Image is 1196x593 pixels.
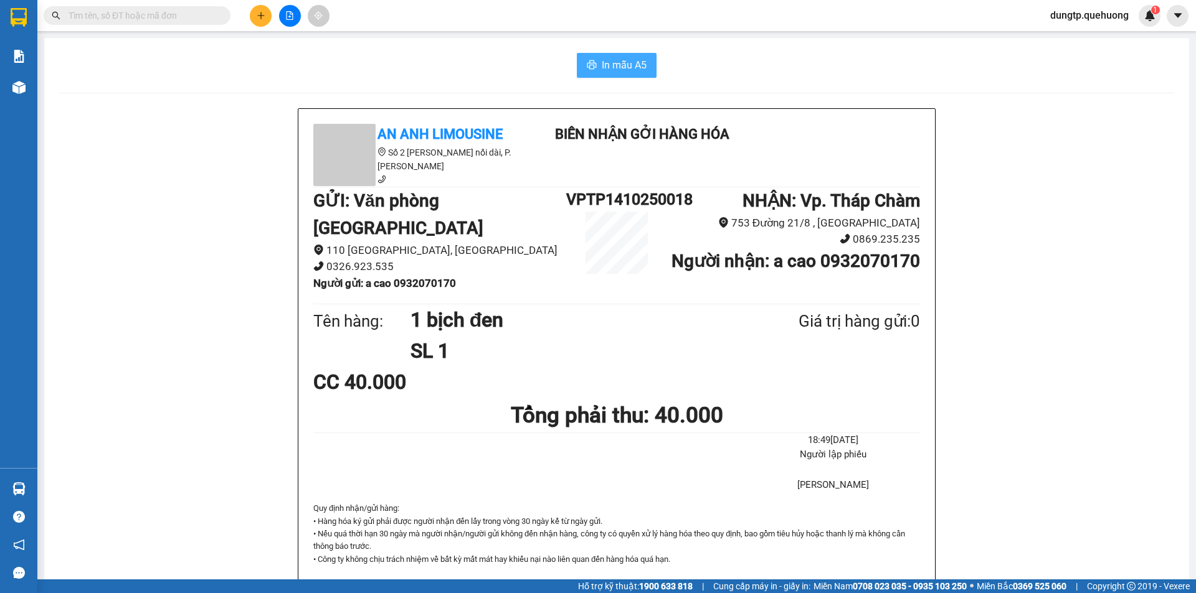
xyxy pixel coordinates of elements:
button: printerIn mẫu A5 [577,53,657,78]
li: 110 [GEOGRAPHIC_DATA], [GEOGRAPHIC_DATA] [313,242,566,259]
button: aim [308,5,330,27]
span: | [702,579,704,593]
li: 0326.923.535 [313,258,566,275]
span: plus [257,11,265,20]
span: caret-down [1172,10,1184,21]
li: Người lập phiếu [746,447,920,462]
img: logo-vxr [11,8,27,27]
strong: 1900 633 818 [639,581,693,591]
span: 1 [1153,6,1157,14]
b: GỬI : Văn phòng [GEOGRAPHIC_DATA] [313,190,483,238]
span: environment [718,217,729,228]
img: warehouse-icon [12,482,26,495]
span: aim [314,11,323,20]
div: Tên hàng: [313,309,411,334]
button: plus [250,5,272,27]
h1: 1 bịch đen [411,304,738,335]
span: In mẫu A5 [602,57,647,73]
span: search [52,11,60,20]
span: ⚪️ [970,584,974,589]
span: printer [587,60,597,72]
span: Hỗ trợ kỹ thuật: [578,579,693,593]
div: CC 40.000 [313,367,513,398]
b: An Anh Limousine [377,126,503,142]
span: copyright [1127,582,1136,591]
img: solution-icon [12,50,26,63]
span: phone [840,233,850,244]
sup: 1 [1151,6,1160,14]
p: • Công ty không chịu trách nhiệm về bất kỳ mất mát hay khiếu nại nào liên quan đến hàng hóa quá hạn. [313,553,920,566]
b: NHẬN : Vp. Tháp Chàm [743,190,920,211]
p: • Hàng hóa ký gửi phải được người nhận đến lấy trong vòng 30 ngày kể từ ngày gửi. [313,515,920,528]
span: phone [313,261,324,271]
span: Miền Bắc [977,579,1066,593]
strong: 0708 023 035 - 0935 103 250 [853,581,967,591]
button: caret-down [1167,5,1189,27]
b: Người gửi : a cao 0932070170 [313,277,456,289]
strong: 0369 525 060 [1013,581,1066,591]
span: file-add [285,11,294,20]
li: [PERSON_NAME] [746,478,920,493]
img: warehouse-icon [12,81,26,94]
span: message [13,567,25,579]
span: | [1076,579,1078,593]
h1: Tổng phải thu: 40.000 [313,398,920,432]
b: Người nhận : a cao 0932070170 [672,251,920,271]
p: • Nếu quá thời hạn 30 ngày mà người nhận/người gửi không đến nhận hàng, công ty có quyền xử lý hà... [313,528,920,553]
span: notification [13,539,25,551]
span: Cung cấp máy in - giấy in: [713,579,810,593]
div: Quy định nhận/gửi hàng : [313,502,920,566]
b: Biên nhận gởi hàng hóa [555,126,729,142]
li: Số 2 [PERSON_NAME] nối dài, P. [PERSON_NAME] [313,146,538,173]
h1: VPTP1410250018 [566,187,667,212]
li: 753 Đường 21/8 , [GEOGRAPHIC_DATA] [667,215,920,231]
span: environment [377,147,386,156]
span: question-circle [13,511,25,523]
span: dungtp.quehuong [1040,7,1139,23]
div: Giá trị hàng gửi: 0 [738,309,920,334]
button: file-add [279,5,301,27]
span: environment [313,245,324,255]
input: Tìm tên, số ĐT hoặc mã đơn [69,9,216,22]
li: 0869.235.235 [667,231,920,248]
img: icon-new-feature [1144,10,1156,21]
li: 18:49[DATE] [746,433,920,448]
h1: SL 1 [411,335,738,367]
span: phone [377,175,386,184]
span: Miền Nam [814,579,967,593]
